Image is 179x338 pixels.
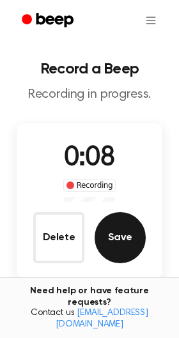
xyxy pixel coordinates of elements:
[13,8,85,33] a: Beep
[10,87,169,103] p: Recording in progress.
[8,308,171,330] span: Contact us
[10,61,169,77] h1: Record a Beep
[56,309,148,329] a: [EMAIL_ADDRESS][DOMAIN_NAME]
[33,212,84,263] button: Delete Audio Record
[136,5,166,36] button: Open menu
[63,179,116,192] div: Recording
[64,145,115,172] span: 0:08
[95,212,146,263] button: Save Audio Record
